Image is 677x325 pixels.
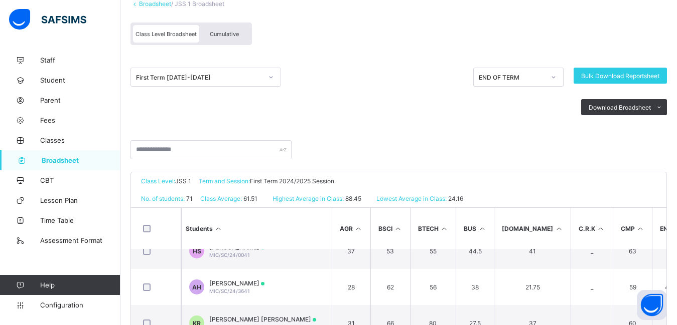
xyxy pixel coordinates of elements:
[9,9,86,30] img: safsims
[40,281,120,289] span: Help
[40,96,120,104] span: Parent
[456,208,494,249] th: BUS
[479,74,545,81] div: END OF TERM
[192,283,201,291] span: AH
[141,195,185,202] span: No. of students:
[440,225,449,232] i: Sort in Ascending Order
[456,269,494,305] td: 38
[478,225,486,232] i: Sort in Ascending Order
[40,56,120,64] span: Staff
[209,288,250,294] span: MIC/SC/24/3641
[200,195,242,202] span: Class Average:
[136,31,197,38] span: Class Level Broadsheet
[637,290,667,320] button: Open asap
[589,104,651,111] span: Download Broadsheet
[273,195,344,202] span: Highest Average in Class:
[40,176,120,184] span: CBT
[209,279,264,287] span: [PERSON_NAME]
[344,195,361,202] span: 88.45
[447,195,463,202] span: 24.16
[332,233,370,269] td: 37
[40,236,120,244] span: Assessment Format
[136,74,262,81] div: First Term [DATE]-[DATE]
[613,208,652,249] th: CMP
[370,208,410,249] th: BSCI
[613,269,652,305] td: 59
[185,195,193,202] span: 71
[332,269,370,305] td: 28
[193,247,201,255] span: HS
[141,177,175,185] span: Class Level:
[210,31,239,38] span: Cumulative
[456,233,494,269] td: 44.5
[581,72,659,80] span: Bulk Download Reportsheet
[40,136,120,144] span: Classes
[494,233,571,269] td: 41
[40,76,120,84] span: Student
[370,269,410,305] td: 62
[410,208,456,249] th: BTECH
[494,269,571,305] td: 21.75
[199,177,250,185] span: Term and Session:
[410,233,456,269] td: 55
[181,208,332,249] th: Students
[571,208,613,249] th: C.R.K
[354,225,363,232] i: Sort in Ascending Order
[410,269,456,305] td: 56
[40,196,120,204] span: Lesson Plan
[332,208,370,249] th: AGR
[571,233,613,269] td: _
[571,269,613,305] td: _
[555,225,563,232] i: Sort in Ascending Order
[376,195,447,202] span: Lowest Average in Class:
[370,233,410,269] td: 53
[175,177,191,185] span: JSS 1
[636,225,645,232] i: Sort in Ascending Order
[394,225,402,232] i: Sort in Ascending Order
[40,301,120,309] span: Configuration
[597,225,605,232] i: Sort in Ascending Order
[242,195,257,202] span: 61.51
[209,252,250,258] span: MIC/SC/24/0041
[209,315,316,323] span: [PERSON_NAME] [PERSON_NAME]
[250,177,334,185] span: First Term 2024/2025 Session
[214,225,223,232] i: Sort Ascending
[42,156,120,164] span: Broadsheet
[40,216,120,224] span: Time Table
[494,208,571,249] th: [DOMAIN_NAME]
[613,233,652,269] td: 63
[40,116,120,124] span: Fees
